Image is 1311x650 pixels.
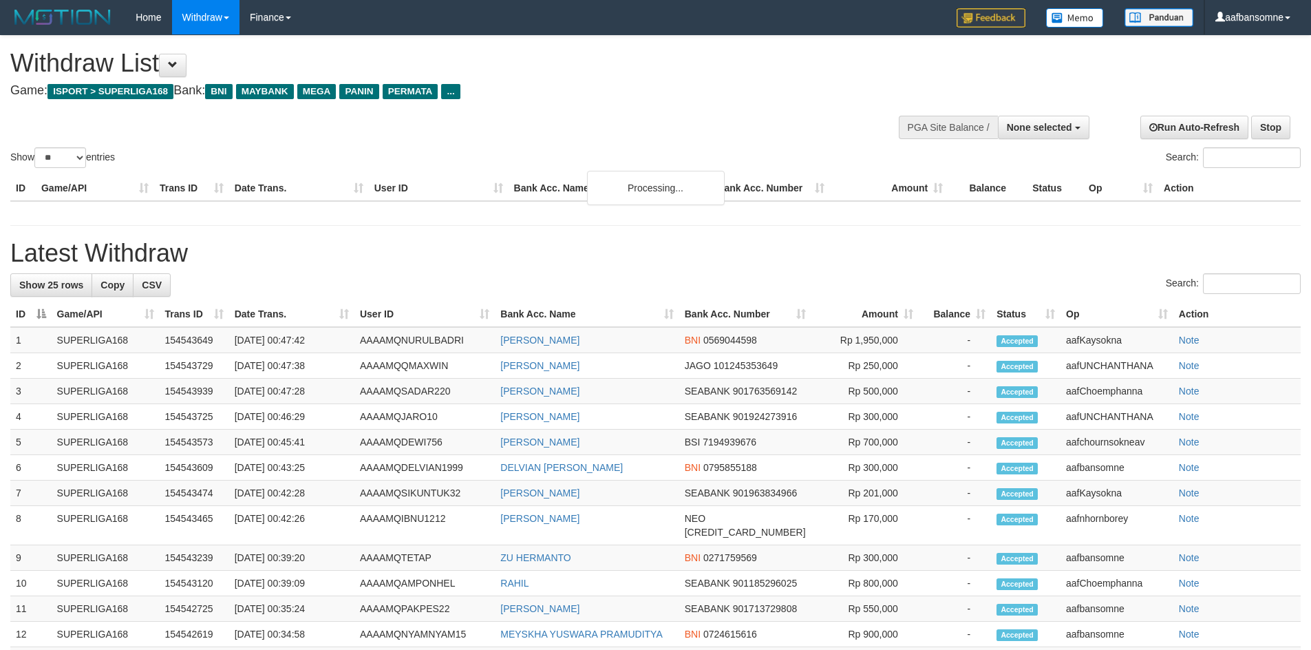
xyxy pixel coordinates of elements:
td: aafKaysokna [1060,327,1173,353]
td: [DATE] 00:47:28 [229,379,354,404]
th: User ID [369,176,509,201]
td: aafbansomne [1060,455,1173,481]
td: 8 [10,506,52,545]
td: SUPERLIGA168 [52,506,160,545]
td: AAAAMQDELVIAN1999 [354,455,495,481]
a: Note [1179,411,1200,422]
td: 4 [10,404,52,430]
th: Game/API [36,176,154,201]
td: [DATE] 00:34:58 [229,622,354,647]
td: 154543725 [160,404,229,430]
a: [PERSON_NAME] [500,335,579,346]
td: Rp 500,000 [811,379,919,404]
span: Accepted [996,604,1038,616]
span: ISPORT > SUPERLIGA168 [47,84,173,99]
td: Rp 300,000 [811,455,919,481]
td: AAAAMQNURULBADRI [354,327,495,353]
a: Note [1179,552,1200,563]
td: SUPERLIGA168 [52,379,160,404]
h1: Latest Withdraw [10,240,1301,267]
th: Date Trans. [229,176,369,201]
th: Bank Acc. Name [509,176,712,201]
span: MAYBANK [236,84,294,99]
span: Copy [100,280,125,291]
label: Show entries [10,147,115,168]
td: Rp 201,000 [811,481,919,506]
span: Accepted [996,488,1038,500]
span: SEABANK [685,603,730,614]
td: 11 [10,596,52,622]
td: Rp 900,000 [811,622,919,647]
th: Op [1083,176,1158,201]
td: aafbansomne [1060,545,1173,571]
td: aafChoemphanna [1060,379,1173,404]
td: - [919,327,991,353]
td: - [919,571,991,596]
a: Run Auto-Refresh [1140,116,1248,139]
span: NEO [685,513,705,524]
span: Show 25 rows [19,280,83,291]
td: [DATE] 00:35:24 [229,596,354,622]
th: Balance [948,176,1027,201]
input: Search: [1203,147,1301,168]
td: AAAAMQSIKUNTUK32 [354,481,495,506]
a: Note [1179,488,1200,499]
th: Game/API: activate to sort column ascending [52,302,160,327]
td: - [919,353,991,379]
span: Copy 901185296025 to clipboard [733,578,797,589]
span: Accepted [996,514,1038,525]
td: aafchournsokneav [1060,430,1173,455]
a: ZU HERMANTO [500,552,571,563]
span: JAGO [685,360,711,371]
span: ... [441,84,460,99]
a: Note [1179,437,1200,448]
span: Accepted [996,578,1038,590]
td: aafUNCHANTHANA [1060,353,1173,379]
a: [PERSON_NAME] [500,437,579,448]
td: aafnhornborey [1060,506,1173,545]
td: [DATE] 00:47:38 [229,353,354,379]
span: Copy 0271759569 to clipboard [703,552,757,563]
th: Bank Acc. Name: activate to sort column ascending [495,302,679,327]
td: 6 [10,455,52,481]
th: Op: activate to sort column ascending [1060,302,1173,327]
td: SUPERLIGA168 [52,353,160,379]
td: - [919,622,991,647]
td: - [919,455,991,481]
td: aafChoemphanna [1060,571,1173,596]
th: Status [1027,176,1083,201]
span: Copy 5859458264366726 to clipboard [685,527,806,538]
span: Accepted [996,386,1038,398]
td: aafbansomne [1060,622,1173,647]
td: Rp 300,000 [811,545,919,571]
td: 154543474 [160,481,229,506]
a: [PERSON_NAME] [500,360,579,371]
div: PGA Site Balance / [899,116,998,139]
th: User ID: activate to sort column ascending [354,302,495,327]
th: Amount [830,176,948,201]
span: SEABANK [685,411,730,422]
a: [PERSON_NAME] [500,513,579,524]
td: SUPERLIGA168 [52,430,160,455]
span: SEABANK [685,578,730,589]
span: Copy 901963834966 to clipboard [733,488,797,499]
a: [PERSON_NAME] [500,488,579,499]
a: Show 25 rows [10,273,92,297]
th: Trans ID: activate to sort column ascending [160,302,229,327]
td: [DATE] 00:39:20 [229,545,354,571]
a: Note [1179,360,1200,371]
span: Copy 101245353649 to clipboard [714,360,778,371]
td: AAAAMQPAKPES22 [354,596,495,622]
td: - [919,430,991,455]
td: 154543609 [160,455,229,481]
span: Accepted [996,335,1038,347]
td: AAAAMQNYAMNYAM15 [354,622,495,647]
td: 154543239 [160,545,229,571]
span: BNI [685,462,701,473]
th: Balance: activate to sort column ascending [919,302,991,327]
span: Accepted [996,463,1038,474]
select: Showentries [34,147,86,168]
td: 154542725 [160,596,229,622]
td: aafKaysokna [1060,481,1173,506]
td: AAAAMQQMAXWIN [354,353,495,379]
